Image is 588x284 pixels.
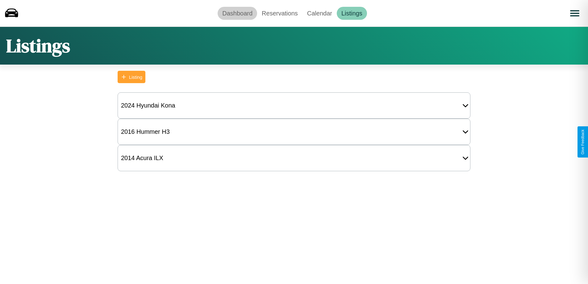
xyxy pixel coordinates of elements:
[118,99,178,112] div: 2024 Hyundai Kona
[218,7,257,20] a: Dashboard
[337,7,367,20] a: Listings
[581,129,585,155] div: Give Feedback
[118,71,145,83] button: Listing
[6,33,70,58] h1: Listings
[302,7,337,20] a: Calendar
[118,151,166,165] div: 2014 Acura ILX
[257,7,302,20] a: Reservations
[118,125,173,138] div: 2016 Hummer H3
[129,74,142,80] div: Listing
[566,5,583,22] button: Open menu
